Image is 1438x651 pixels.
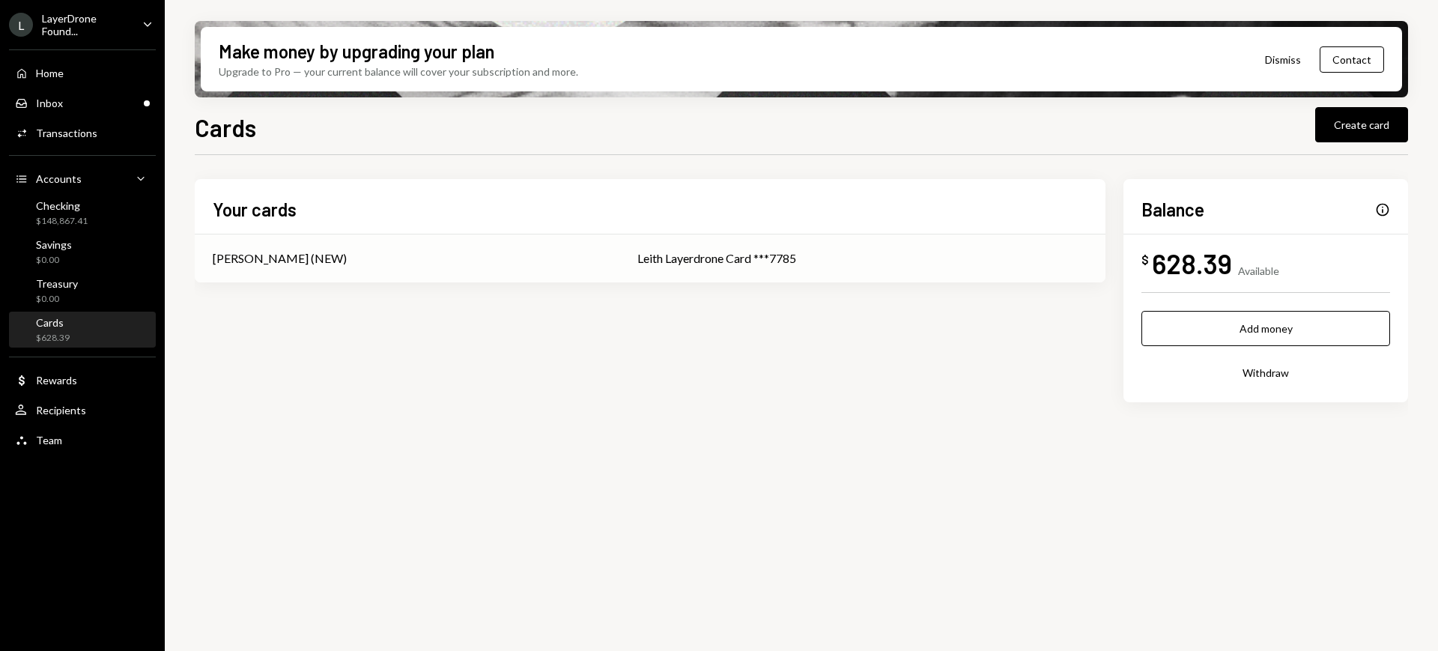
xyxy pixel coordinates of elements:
div: L [9,13,33,37]
button: Contact [1320,46,1384,73]
a: Cards$628.39 [9,312,156,348]
button: Add money [1141,311,1390,346]
div: Treasury [36,277,78,290]
button: Create card [1315,107,1408,142]
div: Inbox [36,97,63,109]
div: Checking [36,199,88,212]
div: Leith Layerdrone Card ***7785 [637,249,1087,267]
a: Savings$0.00 [9,234,156,270]
div: Rewards [36,374,77,387]
div: Accounts [36,172,82,185]
div: $ [1141,252,1149,267]
a: Home [9,59,156,86]
button: Withdraw [1141,355,1390,390]
div: Home [36,67,64,79]
div: Savings [36,238,72,251]
div: Recipients [36,404,86,417]
div: Make money by upgrading your plan [219,39,494,64]
a: Inbox [9,89,156,116]
div: $0.00 [36,254,72,267]
a: Accounts [9,165,156,192]
div: [PERSON_NAME] (NEW) [213,249,347,267]
div: 628.39 [1152,246,1232,280]
h1: Cards [195,112,256,142]
div: Team [36,434,62,446]
div: $0.00 [36,293,78,306]
div: Transactions [36,127,97,139]
div: $148,867.41 [36,215,88,228]
button: Dismiss [1246,42,1320,77]
h2: Your cards [213,197,297,222]
div: LayerDrone Found... [42,12,130,37]
a: Checking$148,867.41 [9,195,156,231]
div: $628.39 [36,332,70,345]
a: Recipients [9,396,156,423]
div: Upgrade to Pro — your current balance will cover your subscription and more. [219,64,578,79]
a: Team [9,426,156,453]
a: Treasury$0.00 [9,273,156,309]
h2: Balance [1141,197,1204,222]
div: Available [1238,264,1279,277]
a: Rewards [9,366,156,393]
a: Transactions [9,119,156,146]
div: Cards [36,316,70,329]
